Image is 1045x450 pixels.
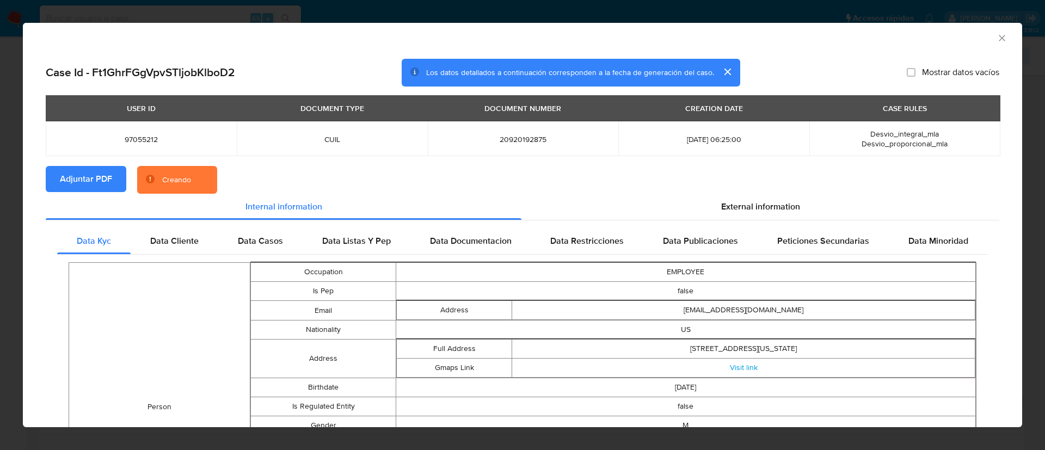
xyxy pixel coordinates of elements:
[997,33,1006,42] button: Cerrar ventana
[294,99,371,118] div: DOCUMENT TYPE
[120,99,162,118] div: USER ID
[663,235,738,247] span: Data Publicaciones
[251,263,396,282] td: Occupation
[251,378,396,397] td: Birthdate
[777,235,869,247] span: Peticiones Secundarias
[396,263,975,282] td: EMPLOYEE
[251,301,396,320] td: Email
[251,397,396,416] td: Is Regulated Entity
[396,282,975,301] td: false
[908,235,968,247] span: Data Minoridad
[512,301,975,320] td: [EMAIL_ADDRESS][DOMAIN_NAME]
[250,134,415,144] span: CUIL
[396,416,975,435] td: M
[396,320,975,340] td: US
[77,235,111,247] span: Data Kyc
[396,359,512,378] td: Gmaps Link
[862,138,948,149] span: Desvio_proporcional_mla
[396,397,975,416] td: false
[679,99,749,118] div: CREATION DATE
[441,134,606,144] span: 20920192875
[162,175,191,186] div: Creando
[730,362,758,373] a: Visit link
[876,99,933,118] div: CASE RULES
[396,340,512,359] td: Full Address
[512,340,975,359] td: [STREET_ADDRESS][US_STATE]
[245,200,322,213] span: Internal information
[322,235,391,247] span: Data Listas Y Pep
[46,166,126,192] button: Adjuntar PDF
[60,167,112,191] span: Adjuntar PDF
[46,65,235,79] h2: Case Id - Ft1GhrFGgVpvSTljobKlboD2
[150,235,199,247] span: Data Cliente
[430,235,512,247] span: Data Documentacion
[396,301,512,320] td: Address
[46,194,999,220] div: Detailed info
[922,67,999,78] span: Mostrar datos vacíos
[23,23,1022,427] div: closure-recommendation-modal
[251,416,396,435] td: Gender
[396,378,975,397] td: [DATE]
[426,67,714,78] span: Los datos detallados a continuación corresponden a la fecha de generación del caso.
[631,134,796,144] span: [DATE] 06:25:00
[870,128,939,139] span: Desvio_integral_mla
[907,68,915,77] input: Mostrar datos vacíos
[721,200,800,213] span: External information
[251,340,396,378] td: Address
[714,59,740,85] button: cerrar
[478,99,568,118] div: DOCUMENT NUMBER
[238,235,283,247] span: Data Casos
[251,320,396,340] td: Nationality
[59,134,224,144] span: 97055212
[251,282,396,301] td: Is Pep
[550,235,624,247] span: Data Restricciones
[57,228,988,254] div: Detailed internal info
